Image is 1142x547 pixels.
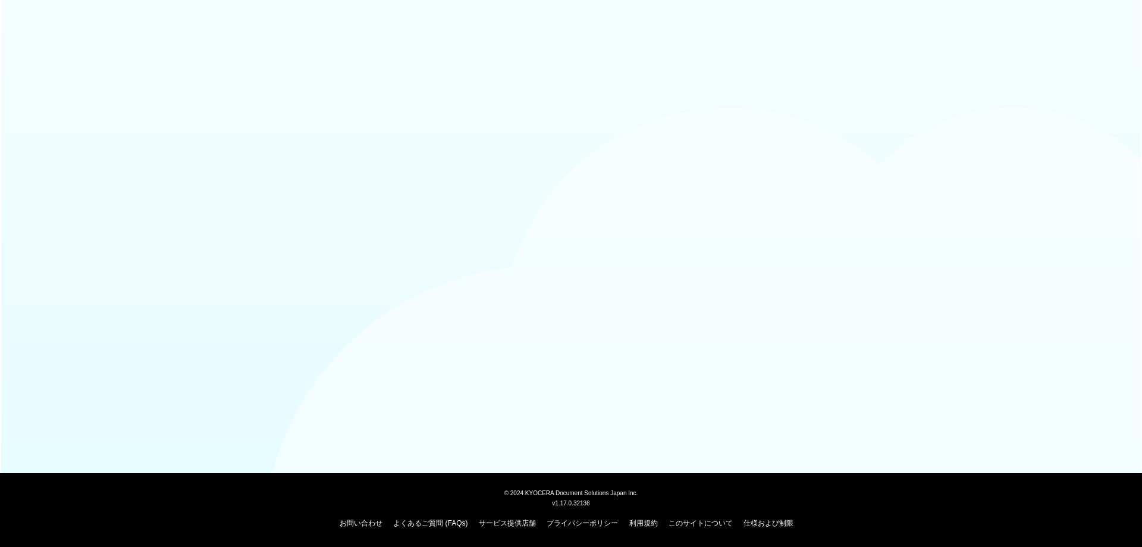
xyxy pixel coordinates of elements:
[479,519,536,527] a: サービス提供店舗
[393,519,468,527] a: よくあるご質問 (FAQs)
[629,519,658,527] a: 利用規約
[547,519,618,527] a: プライバシーポリシー
[552,499,589,507] span: v1.17.0.32136
[340,519,382,527] a: お問い合わせ
[669,519,733,527] a: このサイトについて
[743,519,793,527] a: 仕様および制限
[504,489,638,496] span: © 2024 KYOCERA Document Solutions Japan Inc.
